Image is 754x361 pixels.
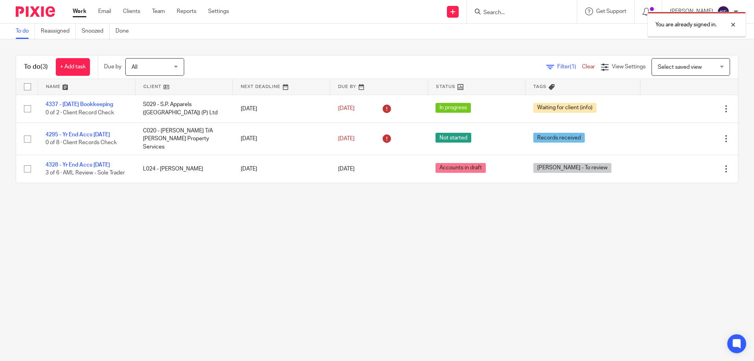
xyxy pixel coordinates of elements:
[16,24,35,39] a: To do
[533,163,611,173] span: [PERSON_NAME] - To review
[338,136,355,141] span: [DATE]
[46,140,117,146] span: 0 of 8 · Client Records Check
[135,123,232,155] td: C020 - [PERSON_NAME] T/A [PERSON_NAME] Property Services
[16,6,55,17] img: Pixie
[82,24,110,39] a: Snoozed
[717,5,730,18] img: svg%3E
[152,7,165,15] a: Team
[533,84,547,89] span: Tags
[56,58,90,76] a: + Add task
[40,64,48,70] span: (3)
[46,170,125,176] span: 3 of 6 · AML Review - Sole Trader
[655,21,717,29] p: You are already signed in.
[115,24,135,39] a: Done
[533,133,585,143] span: Records received
[570,64,576,70] span: (1)
[533,103,597,113] span: Waiting for client (info)
[41,24,76,39] a: Reassigned
[132,64,137,70] span: All
[612,64,646,70] span: View Settings
[338,166,355,172] span: [DATE]
[582,64,595,70] a: Clear
[436,163,486,173] span: Accounts in draft
[436,103,471,113] span: In progress
[338,106,355,112] span: [DATE]
[98,7,111,15] a: Email
[46,162,110,168] a: 4328 - Yr End Accs [DATE]
[123,7,140,15] a: Clients
[233,123,330,155] td: [DATE]
[233,95,330,123] td: [DATE]
[46,132,110,137] a: 4295 - Yr End Accs [DATE]
[208,7,229,15] a: Settings
[104,63,121,71] p: Due by
[73,7,86,15] a: Work
[436,133,471,143] span: Not started
[557,64,582,70] span: Filter
[658,64,702,70] span: Select saved view
[24,63,48,71] h1: To do
[233,155,330,183] td: [DATE]
[46,102,113,107] a: 4337 - [DATE] Bookkeeping
[177,7,196,15] a: Reports
[135,155,232,183] td: L024 - [PERSON_NAME]
[46,110,114,115] span: 0 of 2 · Client Record Check
[135,95,232,123] td: S029 - S.P. Apparels ([GEOGRAPHIC_DATA]) (P) Ltd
